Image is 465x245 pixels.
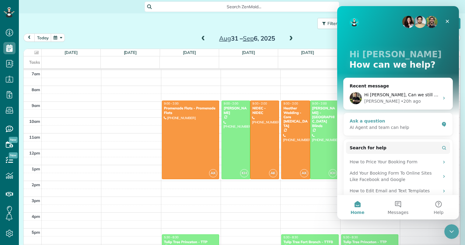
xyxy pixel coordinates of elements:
span: 9:00 - 2:00 [164,101,179,105]
div: AI Agent and team can help [12,118,102,125]
div: [PERSON_NAME] - [GEOGRAPHIC_DATA] Blinds [312,106,337,128]
span: AK [209,169,217,177]
span: 5:30 - 8:30 [343,235,358,239]
div: Tulip Tree Princeton - TTP [343,240,397,244]
button: Search for help [9,136,113,148]
span: 4pm [32,214,40,219]
span: 3pm [32,198,40,203]
span: 9:00 - 2:00 [312,101,327,105]
div: Heather Wedding - Core [MEDICAL_DATA] [283,106,308,128]
span: 9:00 - 2:00 [283,101,298,105]
div: How to Price Your Booking Form [9,150,113,162]
div: How to Edit Email and Text Templates [12,182,102,188]
button: Filters: Default [317,18,367,29]
a: [DATE] [65,50,78,55]
span: KH [240,169,248,177]
span: 9:00 - 2:00 [252,101,267,105]
span: Hi [PERSON_NAME], Can we still help you with importing? 🙂 As our ZenBot mentioned, you can import... [27,86,393,91]
span: 11am [29,135,40,140]
div: How to Edit Email and Text Templates [9,179,113,190]
span: New [9,152,18,158]
div: Promenade Flats - Promenade Flats [164,106,217,115]
span: 2pm [32,182,40,187]
span: AK [269,169,277,177]
span: AK [300,169,308,177]
a: [DATE] [183,50,196,55]
div: Tulip Tree Princeton - TTP [164,240,217,244]
span: KH [329,169,337,177]
a: [DATE] [124,50,137,55]
div: [PERSON_NAME] [223,106,248,115]
iframe: Intercom live chat [444,224,459,239]
span: 1pm [32,166,40,171]
a: Filters: Default [314,18,367,29]
span: New [9,137,18,143]
span: 8am [32,87,40,92]
span: Sep [243,34,254,42]
div: Tulip Tree Fort Branch - TTFB [283,240,337,244]
span: 5:30 - 8:30 [283,235,298,239]
button: today [34,34,51,42]
span: 10am [29,119,40,124]
h2: 31 – 6, 2025 [209,35,285,42]
div: Close [105,10,116,21]
span: 7am [32,71,40,76]
span: 5:30 - 8:30 [164,235,179,239]
span: Aug [219,34,231,42]
span: Messages [51,204,72,208]
button: Messages [40,189,81,213]
span: 5pm [32,230,40,235]
a: [DATE] [301,50,314,55]
span: 12pm [29,151,40,155]
button: prev [23,34,35,42]
div: Ask a questionAI Agent and team can help [6,107,116,130]
span: Home [13,204,27,208]
div: How to Price Your Booking Form [12,153,102,159]
button: Help [81,189,122,213]
span: Help [96,204,106,208]
span: Search for help [12,139,49,145]
div: Ask a question [12,112,102,118]
iframe: Intercom live chat [337,6,459,219]
div: NIDEC - NIDEC [252,106,277,115]
div: Add Your Booking Form To Online Sites Like Facebook and Google [9,162,113,179]
span: 9am [32,103,40,108]
a: [DATE] [242,50,255,55]
span: 9:00 - 2:00 [224,101,238,105]
div: [PERSON_NAME] [27,92,62,98]
span: Tasks [29,60,40,65]
span: Filters: [327,21,340,26]
div: • 20h ago [64,92,83,98]
div: Add Your Booking Form To Online Sites Like Facebook and Google [12,164,102,177]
